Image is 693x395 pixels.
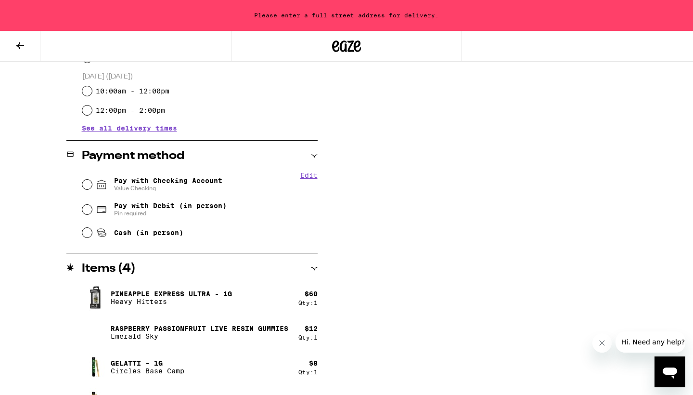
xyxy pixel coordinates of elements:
[111,359,184,367] p: Gelatti - 1g
[96,106,165,114] label: 12:00pm - 2:00pm
[114,202,227,210] span: Pay with Debit (in person)
[96,87,169,95] label: 10:00am - 12:00pm
[654,356,685,387] iframe: Button to launch messaging window
[82,72,318,81] p: [DATE] ([DATE])
[592,333,612,353] iframe: Close message
[82,354,109,381] img: Gelatti - 1g
[616,331,685,353] iframe: Message from company
[82,319,109,346] img: Raspberry Passionfruit Live Resin Gummies
[114,210,227,217] span: Pin required
[305,290,318,298] div: $ 60
[298,300,318,306] div: Qty: 1
[111,367,184,375] p: Circles Base Camp
[82,150,184,162] h2: Payment method
[300,171,318,179] button: Edit
[114,177,222,192] span: Pay with Checking Account
[82,125,177,132] button: See all delivery times
[111,325,288,332] p: Raspberry Passionfruit Live Resin Gummies
[82,284,109,311] img: Pineapple Express Ultra - 1g
[111,332,288,340] p: Emerald Sky
[82,263,136,275] h2: Items ( 4 )
[111,298,232,305] p: Heavy Hitters
[114,184,222,192] span: Value Checking
[298,369,318,375] div: Qty: 1
[114,229,183,237] span: Cash (in person)
[298,334,318,341] div: Qty: 1
[305,325,318,332] div: $ 12
[111,290,232,298] p: Pineapple Express Ultra - 1g
[309,359,318,367] div: $ 8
